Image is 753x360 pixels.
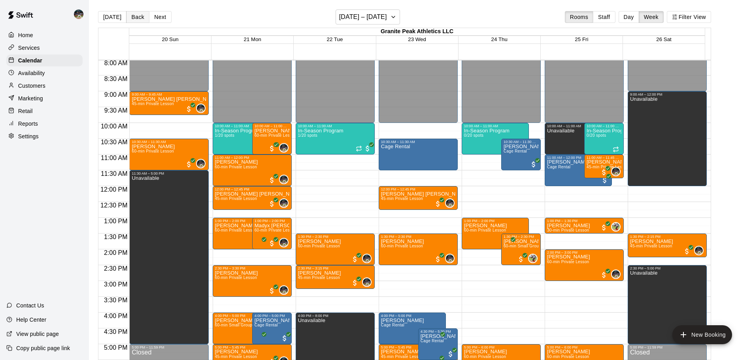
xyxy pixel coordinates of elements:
[545,249,624,281] div: 2:00 PM – 3:00 PM: Chone Miller
[611,167,621,176] div: Nolan Gilbert
[464,219,527,223] div: 1:00 PM – 2:00 PM
[628,265,707,344] div: 2:30 PM – 5:00 PM: Unavailable
[256,334,264,342] span: All customers have paid
[129,170,208,344] div: 11:30 AM – 5:00 PM: Unavailable
[547,260,589,264] span: 60-min Private Lesson
[614,167,621,176] span: Nolan Gilbert
[252,123,292,155] div: 10:00 AM – 11:00 AM: Brycen Cook
[102,313,130,319] span: 4:00 PM
[18,44,40,52] p: Services
[667,11,711,23] button: Filter View
[613,146,619,153] span: Recurring event
[129,91,208,115] div: 9:00 AM – 9:45 AM: Lennon Magnuson
[6,55,83,66] div: Calendar
[16,330,59,338] p: View public page
[381,323,404,327] span: Cage Rental
[280,199,288,207] img: Nolan Gilbert
[102,249,130,256] span: 2:00 PM
[639,11,664,23] button: Week
[102,234,130,240] span: 1:30 PM
[601,176,609,184] span: All customers have paid
[255,323,278,327] span: Cage Rental
[132,92,206,96] div: 9:00 AM – 9:45 AM
[18,120,38,128] p: Reports
[587,124,621,128] div: 10:00 AM – 11:00 AM
[408,36,426,42] span: 23 Wed
[630,345,704,349] div: 5:00 PM – 11:59 PM
[279,143,289,153] div: Nolan Gilbert
[365,254,372,263] span: Nolan Gilbert
[464,228,506,232] span: 60-min Private Lesson
[215,165,257,169] span: 60-min Private Lesson
[612,223,620,231] img: Casey Peck
[268,176,276,184] span: All customers have paid
[6,42,83,54] a: Services
[215,354,257,359] span: 45-min Private Lesson
[611,222,621,232] div: Casey Peck
[695,247,703,254] img: Nolan Gilbert
[505,239,513,247] span: All customers have paid
[102,328,130,335] span: 4:30 PM
[298,235,372,239] div: 1:30 PM – 2:30 PM
[464,124,527,128] div: 10:00 AM – 11:00 AM
[683,247,691,255] span: All customers have paid
[381,345,455,349] div: 5:00 PM – 5:45 PM
[630,92,704,96] div: 9:00 AM – 12:00 PM
[351,279,359,287] span: All customers have paid
[381,235,455,239] div: 1:30 PM – 2:30 PM
[547,354,589,359] span: 60-min Private Lesson
[280,286,288,294] img: Nolan Gilbert
[611,270,621,279] div: Nolan Gilbert
[102,297,130,303] span: 3:30 PM
[102,60,130,66] span: 8:00 AM
[547,124,610,128] div: 10:00 AM – 11:00 AM
[565,11,593,23] button: Rooms
[282,238,289,247] span: Nolan Gilbert
[593,11,615,23] button: Staff
[185,105,193,113] span: All customers have paid
[244,36,261,42] button: 21 Mon
[446,199,454,207] img: Nolan Gilbert
[462,218,529,249] div: 1:00 PM – 2:00 PM: Isaac Lagunas
[282,175,289,184] span: Nolan Gilbert
[215,345,289,349] div: 5:00 PM – 5:45 PM
[255,124,289,128] div: 10:00 AM – 11:00 AM
[587,156,621,160] div: 11:00 AM – 11:45 AM
[630,235,704,239] div: 1:30 PM – 2:15 PM
[381,244,423,248] span: 60-min Private Lesson
[630,266,704,270] div: 2:30 PM – 5:00 PM
[18,94,43,102] p: Marketing
[379,234,458,265] div: 1:30 PM – 2:30 PM: Brady Perlinski
[6,67,83,79] a: Availability
[545,123,612,155] div: 10:00 AM – 11:00 AM: Unavailable
[298,124,372,128] div: 10:00 AM – 11:00 AM
[364,145,372,153] span: All customers have paid
[547,165,570,169] span: Cage Rental
[356,145,362,152] span: Recurring event
[132,102,174,106] span: 45-min Private Lesson
[102,281,130,288] span: 3:00 PM
[363,278,371,286] img: Nolan Gilbert
[18,107,33,115] p: Retail
[694,246,704,255] div: Nolan Gilbert
[282,198,289,208] span: Nolan Gilbert
[504,235,538,239] div: 1:30 PM – 2:30 PM
[630,244,672,248] span: 45-min Private Lesson
[365,277,372,287] span: Nolan Gilbert
[185,160,193,168] span: All customers have paid
[614,222,621,232] span: Casey Peck
[6,105,83,117] a: Retail
[528,254,538,263] div: Casey Peck
[327,36,343,42] button: 22 Tue
[99,139,130,145] span: 10:30 AM
[213,313,280,344] div: 4:00 PM – 5:00 PM: Henry Smith
[656,36,672,42] button: 26 Sat
[252,218,292,249] div: 1:00 PM – 2:00 PM: Madyx Deitchler
[547,156,610,160] div: 11:00 AM – 12:00 PM
[132,140,206,144] div: 10:30 AM – 11:30 AM
[6,118,83,130] a: Reports
[16,302,44,309] p: Contact Us
[421,339,444,343] span: Cage Rental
